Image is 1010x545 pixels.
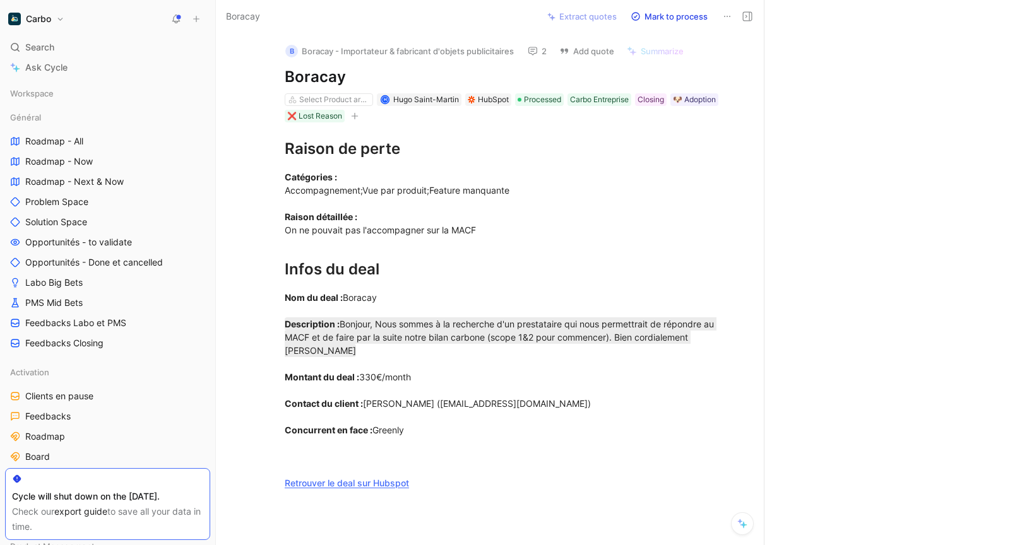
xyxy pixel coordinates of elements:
div: GénéralRoadmap - AllRoadmap - NowRoadmap - Next & NowProblem SpaceSolution SpaceOpportunités - to... [5,108,210,353]
span: Hugo Saint-Martin [393,95,459,104]
a: Feedbacks Closing [5,334,210,353]
mark: Bonjour, Nous sommes à la recherche d'un prestataire qui nous permettrait de répondre au MACF et ... [285,317,716,357]
span: Feedbacks Labo et PMS [25,317,126,329]
span: Feedbacks [25,410,71,423]
button: Add quote [554,42,620,60]
a: Clients en pause [5,387,210,406]
a: Feedbacks [5,407,210,426]
div: Workspace [5,84,210,103]
a: Roadmap [5,427,210,446]
strong: Raison détaillée : [285,211,357,222]
div: H [381,97,388,103]
div: Processed [515,93,564,106]
div: HubSpot [478,93,509,106]
div: Infos du deal [285,258,722,281]
span: Feedbacks Closing [25,337,104,349]
div: B [285,45,298,57]
span: PMS Mid Bets [25,296,83,309]
a: Roadmap - Next & Now [5,172,210,191]
div: Select Product areas [299,93,370,106]
a: Problem Space [5,192,210,211]
div: Carbo Entreprise [570,93,629,106]
span: Labo Big Bets [25,276,83,289]
a: export guide [54,506,107,517]
div: Accompagnement;Vue par produit;Feature manquante On ne pouvait pas l'accompagner sur la MACF [285,170,722,237]
strong: Concurrent en face : [285,425,372,435]
button: Mark to process [625,8,713,25]
strong: Description : [285,319,340,329]
div: 🐶 Adoption [673,93,716,106]
div: ❌ Lost Reason [287,110,342,122]
span: Roadmap - Now [25,155,93,168]
span: Roadmap - All [25,135,83,148]
span: Processed [524,93,561,106]
a: Opportunités - Done et cancelled [5,253,210,272]
a: PMS Mid Bets [5,293,210,312]
span: Workspace [10,87,54,100]
button: BBoracay - Importateur & fabricant d'objets publicitaires [280,42,520,61]
h1: Boracay [285,67,722,87]
strong: Nom du deal : [285,292,343,303]
button: CarboCarbo [5,10,68,28]
span: Solution Space [25,216,87,228]
img: Carbo [8,13,21,25]
div: ActivationClients en pauseFeedbacksRoadmapBoardBugs (par statut)Bugs (par criticité)Solutions dép... [5,363,210,527]
span: Général [10,111,41,124]
span: Search [25,40,54,55]
button: 2 [522,42,552,60]
div: Boracay 330€/month [PERSON_NAME] ([EMAIL_ADDRESS][DOMAIN_NAME]) Greenly [285,291,722,489]
span: Roadmap [25,430,65,443]
span: Activation [10,366,49,378]
span: Clients en pause [25,390,93,402]
span: Summarize [641,45,684,57]
h1: Carbo [26,13,51,25]
a: Feedbacks Labo et PMS [5,314,210,332]
a: Retrouver le deal sur Hubspot [285,478,409,488]
div: Activation [5,363,210,382]
a: Opportunités - to validate [5,233,210,252]
div: Check our to save all your data in time. [12,504,203,534]
span: Ask Cycle [25,60,68,75]
a: Solution Space [5,213,210,231]
span: Board [25,450,50,463]
span: Problem Space [25,196,88,208]
div: Général [5,108,210,127]
a: Roadmap - All [5,132,210,151]
a: Roadmap - Now [5,152,210,171]
span: Boracay [226,9,260,24]
strong: Contact du client : [285,398,363,409]
button: Extract quotes [542,8,622,25]
button: Summarize [621,42,689,60]
a: Board [5,447,210,466]
div: Search [5,38,210,57]
a: Labo Big Bets [5,273,210,292]
div: Closing [638,93,664,106]
div: Raison de perte [285,138,722,160]
strong: Montant du deal : [285,372,359,382]
span: Opportunités - Done et cancelled [25,256,163,269]
div: Cycle will shut down on the [DATE]. [12,489,203,504]
strong: Catégories : [285,172,337,182]
a: Ask Cycle [5,58,210,77]
span: Roadmap - Next & Now [25,175,124,188]
span: Opportunités - to validate [25,236,132,249]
